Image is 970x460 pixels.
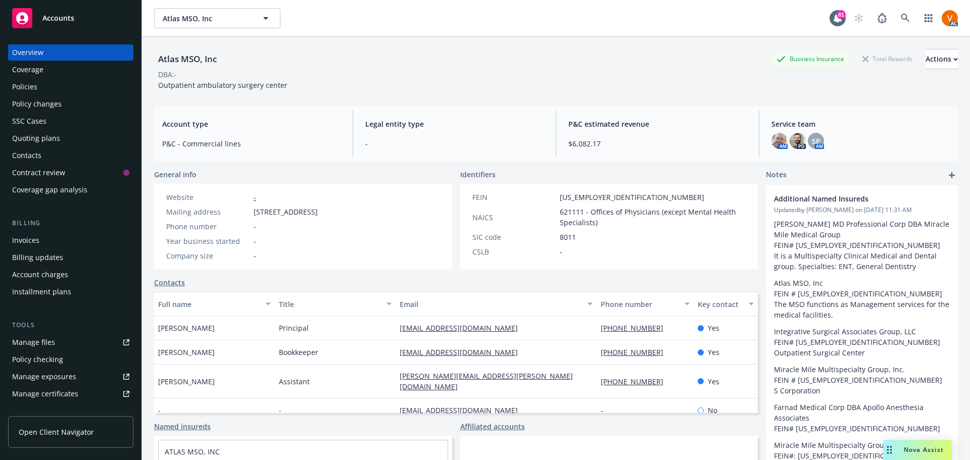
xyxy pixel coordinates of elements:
div: Actions [926,49,958,69]
p: Integrative Surgical Associates Group, LLC FEIN# [US_EMPLOYER_IDENTIFICATION_NUMBER] Outpatient S... [774,326,950,358]
div: Manage certificates [12,386,78,402]
img: photo [790,133,806,149]
div: Phone number [601,299,678,310]
div: Drag to move [883,440,896,460]
span: - [254,236,256,246]
div: SIC code [472,232,556,242]
a: Accounts [8,4,133,32]
a: SSC Cases [8,113,133,129]
span: Principal [279,323,309,333]
a: Policies [8,79,133,95]
img: photo [942,10,958,26]
a: add [946,169,958,181]
span: Yes [708,323,719,333]
p: Atlas MSO, Inc FEIN # [US_EMPLOYER_IDENTIFICATION_NUMBER] The MSO functions as Management service... [774,278,950,320]
div: Phone number [166,221,250,232]
div: Installment plans [12,284,71,300]
div: FEIN [472,192,556,202]
a: [PHONE_NUMBER] [601,347,671,357]
div: Website [166,192,250,202]
span: [PERSON_NAME] [158,347,215,357]
div: Coverage [12,62,43,78]
a: Policy changes [8,96,133,112]
a: Installment plans [8,284,133,300]
span: Nova Assist [904,445,944,454]
div: SSC Cases [12,113,46,129]
a: Contract review [8,165,133,181]
span: Service team [771,119,950,129]
span: - [279,405,281,416]
div: Billing [8,218,133,228]
div: Account charges [12,267,68,283]
div: Contract review [12,165,65,181]
span: Yes [708,347,719,357]
p: Miracle Mile Multispecialty Group, Inc. FEIN # [US_EMPLOYER_IDENTIFICATION_NUMBER] S Corporation [774,364,950,396]
span: Accounts [42,14,74,22]
p: Farnad Medical Corp DBA Apollo Anesthesia Associates FEIN# [US_EMPLOYER_IDENTIFICATION_NUMBER] [774,402,950,434]
span: 8011 [560,232,576,242]
div: Tools [8,320,133,330]
div: Business Insurance [771,53,849,65]
span: P&C estimated revenue [568,119,747,129]
span: Identifiers [460,169,496,180]
span: Notes [766,169,787,181]
a: Start snowing [849,8,869,28]
a: [EMAIL_ADDRESS][DOMAIN_NAME] [400,323,526,333]
a: Manage files [8,334,133,350]
button: Actions [926,49,958,69]
div: Mailing address [166,207,250,217]
a: Affiliated accounts [460,421,525,432]
img: photo [771,133,788,149]
a: Billing updates [8,249,133,266]
span: [PERSON_NAME] [158,323,215,333]
a: - [254,192,256,202]
div: Company size [166,250,250,261]
p: [PERSON_NAME] MD Professional Corp DBA Miracle Mile Medical Group FEIN# [US_EMPLOYER_IDENTIFICATI... [774,219,950,272]
span: Account type [162,119,341,129]
a: Contacts [154,277,185,288]
div: Policy checking [12,351,63,368]
a: - [601,405,611,415]
a: ATLAS MSO, INC [165,447,220,456]
button: Key contact [694,292,758,316]
span: - [365,138,544,149]
span: [STREET_ADDRESS] [254,207,318,217]
div: CSLB [472,246,556,257]
span: Additional Named Insureds [774,193,924,204]
button: Atlas MSO, Inc [154,8,280,28]
div: Manage exposures [12,369,76,385]
div: NAICS [472,212,556,223]
a: Manage claims [8,403,133,419]
div: Key contact [698,299,743,310]
a: [EMAIL_ADDRESS][DOMAIN_NAME] [400,405,526,415]
div: Invoices [12,232,39,248]
span: Manage exposures [8,369,133,385]
div: Full name [158,299,260,310]
div: Year business started [166,236,250,246]
span: Bookkeeper [279,347,318,357]
div: Manage claims [12,403,63,419]
a: [EMAIL_ADDRESS][DOMAIN_NAME] [400,347,526,357]
div: Quoting plans [12,130,60,146]
a: Quoting plans [8,130,133,146]
a: [PERSON_NAME][EMAIL_ADDRESS][PERSON_NAME][DOMAIN_NAME] [400,371,573,391]
div: DBA: - [158,69,177,80]
a: [PHONE_NUMBER] [601,377,671,386]
span: - [254,221,256,232]
span: $6,082.17 [568,138,747,149]
span: Yes [708,376,719,387]
span: Legal entity type [365,119,544,129]
span: P&C - Commercial lines [162,138,341,149]
button: Phone number [597,292,693,316]
div: Policies [12,79,37,95]
div: Email [400,299,581,310]
span: [US_EMPLOYER_IDENTIFICATION_NUMBER] [560,192,704,202]
span: General info [154,169,197,180]
span: Outpatient ambulatory surgery center [158,80,287,90]
span: Atlas MSO, Inc [163,13,250,24]
div: Atlas MSO, Inc [154,53,221,66]
a: Invoices [8,232,133,248]
span: 621111 - Offices of Physicians (except Mental Health Specialists) [560,207,746,228]
span: - [560,246,562,257]
a: Manage certificates [8,386,133,402]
